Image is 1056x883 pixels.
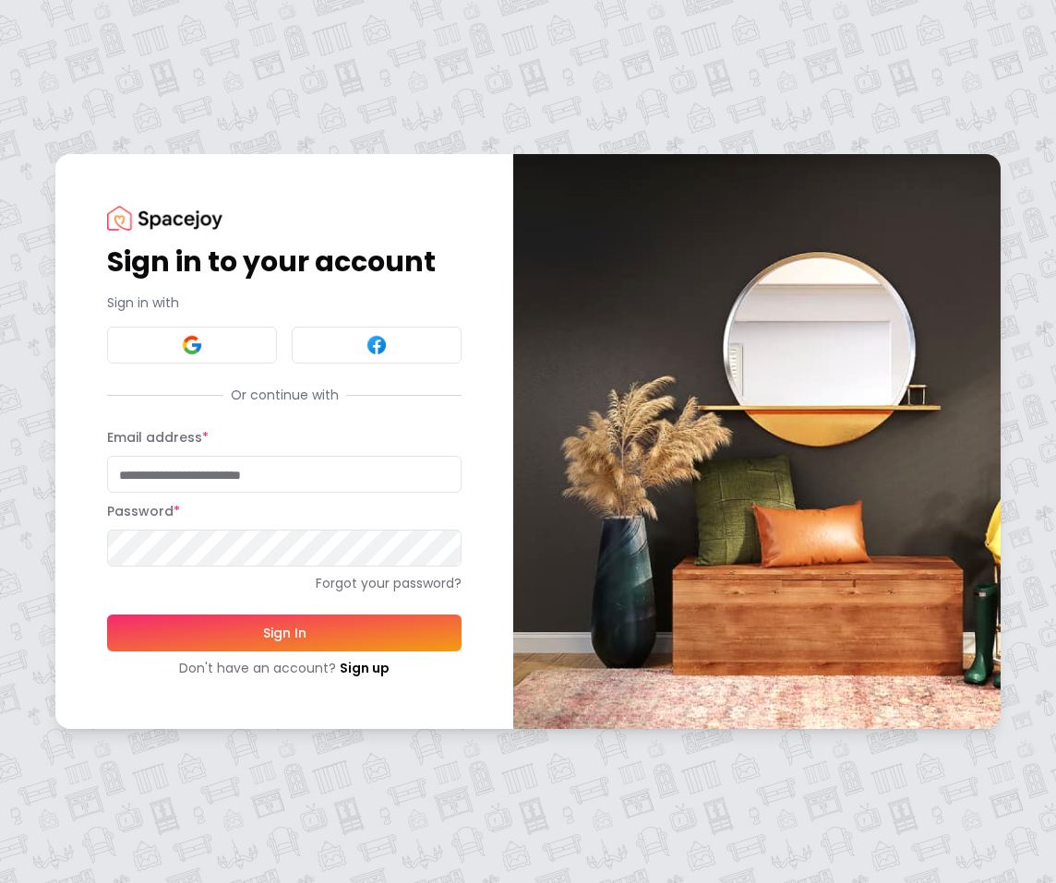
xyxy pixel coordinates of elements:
[107,574,462,592] a: Forgot your password?
[181,334,203,356] img: Google signin
[107,615,462,651] button: Sign In
[223,386,346,404] span: Or continue with
[107,245,462,279] h1: Sign in to your account
[340,659,390,677] a: Sign up
[107,659,462,677] div: Don't have an account?
[107,502,180,520] label: Password
[107,293,462,312] p: Sign in with
[513,154,1001,729] img: banner
[366,334,388,356] img: Facebook signin
[107,206,222,231] img: Spacejoy Logo
[107,428,209,447] label: Email address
